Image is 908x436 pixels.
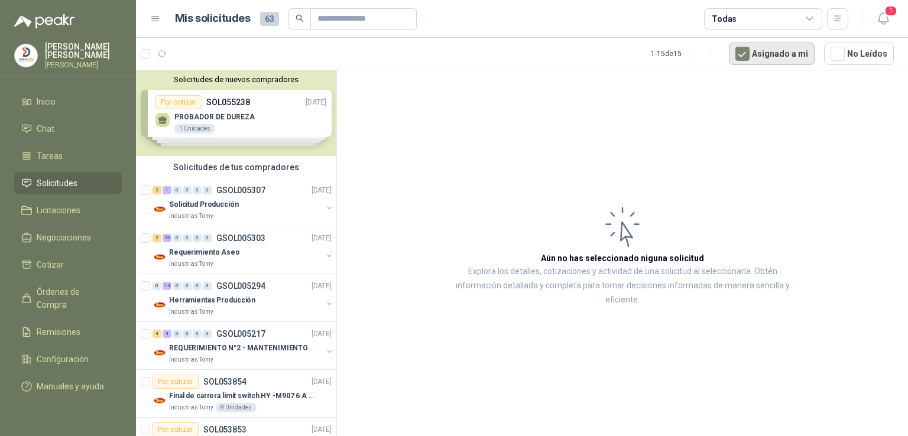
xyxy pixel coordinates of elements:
[37,353,89,366] span: Configuración
[163,330,171,338] div: 4
[14,199,122,222] a: Licitaciones
[163,186,171,194] div: 1
[193,186,202,194] div: 0
[183,282,192,290] div: 0
[169,199,239,210] p: Solicitud Producción
[136,370,336,418] a: Por cotizarSOL053854[DATE] Company LogoFinal de carrera limit switch HY -M907 6 A - 250 V a.cIndu...
[153,250,167,264] img: Company Logo
[216,330,265,338] p: GSOL005217
[203,330,212,338] div: 0
[824,43,894,65] button: No Leídos
[14,14,74,28] img: Logo peakr
[153,186,161,194] div: 2
[216,234,265,242] p: GSOL005303
[153,282,161,290] div: 0
[136,70,336,156] div: Solicitudes de nuevos compradoresPor cotizarSOL055238[DATE] PROBADOR DE DUREZA1 UnidadesPor cotiz...
[169,295,255,306] p: Herramientas Producción
[141,75,332,84] button: Solicitudes de nuevos compradores
[203,282,212,290] div: 0
[45,43,122,59] p: [PERSON_NAME] [PERSON_NAME]
[37,122,54,135] span: Chat
[153,375,199,389] div: Por cotizar
[193,330,202,338] div: 0
[169,247,240,258] p: Requerimiento Aseo
[169,259,213,269] p: Industrias Tomy
[153,202,167,216] img: Company Logo
[14,145,122,167] a: Tareas
[153,298,167,312] img: Company Logo
[14,118,122,140] a: Chat
[153,346,167,360] img: Company Logo
[37,285,111,311] span: Órdenes de Compra
[312,328,332,340] p: [DATE]
[260,12,279,26] span: 63
[312,185,332,196] p: [DATE]
[203,378,247,386] p: SOL053854
[153,279,334,317] a: 0 14 0 0 0 0 GSOL005294[DATE] Company LogoHerramientas ProducciónIndustrias Tomy
[14,226,122,249] a: Negociaciones
[153,327,334,365] a: 4 4 0 0 0 0 GSOL005217[DATE] Company LogoREQUERIMIENTO N°2 - MANTENIMIENTOIndustrias Tomy
[153,330,161,338] div: 4
[173,330,181,338] div: 0
[173,186,181,194] div: 0
[312,233,332,244] p: [DATE]
[884,5,897,17] span: 1
[169,403,213,412] p: Industrias Tomy
[216,282,265,290] p: GSOL005294
[312,424,332,435] p: [DATE]
[14,348,122,370] a: Configuración
[14,90,122,113] a: Inicio
[163,282,171,290] div: 14
[175,10,251,27] h1: Mis solicitudes
[541,252,704,265] h3: Aún no has seleccionado niguna solicitud
[136,156,336,178] div: Solicitudes de tus compradores
[169,212,213,221] p: Industrias Tomy
[14,172,122,194] a: Solicitudes
[183,234,192,242] div: 0
[14,321,122,343] a: Remisiones
[169,343,308,354] p: REQUERIMIENTO N°2 - MANTENIMIENTO
[712,12,737,25] div: Todas
[153,183,334,221] a: 2 1 0 0 0 0 GSOL005307[DATE] Company LogoSolicitud ProducciónIndustrias Tomy
[203,186,212,194] div: 0
[183,330,192,338] div: 0
[203,234,212,242] div: 0
[37,231,91,244] span: Negociaciones
[37,95,56,108] span: Inicio
[14,281,122,316] a: Órdenes de Compra
[873,8,894,30] button: 1
[37,258,64,271] span: Cotizar
[14,253,122,276] a: Cotizar
[193,234,202,242] div: 0
[37,380,104,393] span: Manuales y ayuda
[203,425,247,434] p: SOL053853
[153,231,334,269] a: 2 25 0 0 0 0 GSOL005303[DATE] Company LogoRequerimiento AseoIndustrias Tomy
[169,307,213,317] p: Industrias Tomy
[312,376,332,388] p: [DATE]
[14,375,122,398] a: Manuales y ayuda
[729,43,815,65] button: Asignado a mi
[173,234,181,242] div: 0
[15,44,37,67] img: Company Logo
[173,282,181,290] div: 0
[37,177,77,190] span: Solicitudes
[37,149,63,162] span: Tareas
[163,234,171,242] div: 25
[37,326,80,339] span: Remisiones
[169,355,213,365] p: Industrias Tomy
[296,14,304,22] span: search
[37,204,80,217] span: Licitaciones
[45,61,122,69] p: [PERSON_NAME]
[455,265,790,307] p: Explora los detalles, cotizaciones y actividad de una solicitud al seleccionarla. Obtén informaci...
[183,186,192,194] div: 0
[312,281,332,292] p: [DATE]
[169,391,316,402] p: Final de carrera limit switch HY -M907 6 A - 250 V a.c
[651,44,719,63] div: 1 - 15 de 15
[216,186,265,194] p: GSOL005307
[153,234,161,242] div: 2
[193,282,202,290] div: 0
[216,403,257,412] div: 8 Unidades
[153,393,167,408] img: Company Logo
